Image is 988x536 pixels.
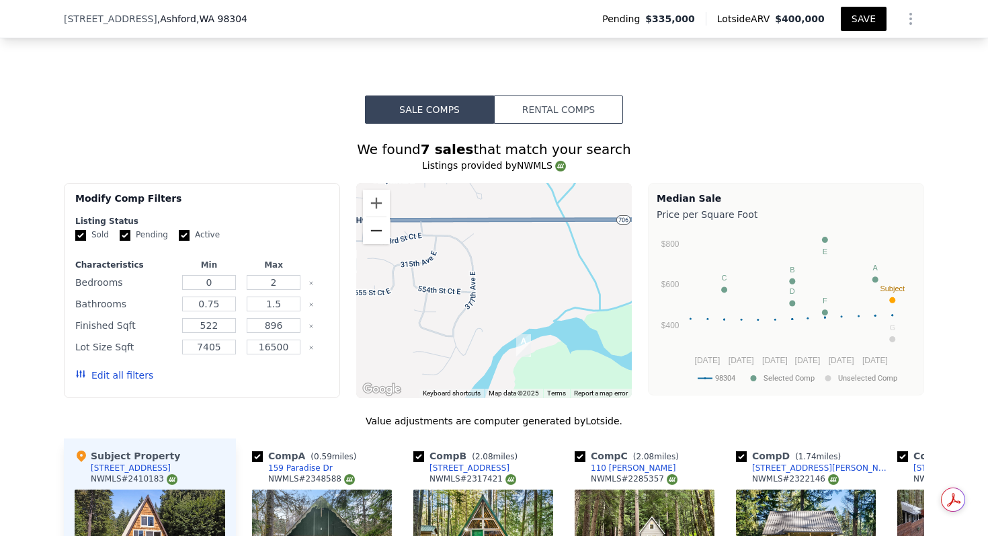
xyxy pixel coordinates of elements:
[75,216,329,227] div: Listing Status
[196,13,247,24] span: , WA 98304
[798,452,817,461] span: 1.74
[363,190,390,217] button: Zoom in
[591,473,677,485] div: NWMLS # 2285357
[64,159,924,172] div: Listings provided by NWMLS
[862,356,888,365] text: [DATE]
[795,356,821,365] text: [DATE]
[762,356,788,365] text: [DATE]
[179,260,239,270] div: Min
[365,95,494,124] button: Sale Comps
[628,452,684,461] span: ( miles)
[75,369,153,382] button: Edit all filters
[363,217,390,244] button: Zoom out
[829,356,854,365] text: [DATE]
[64,140,924,159] div: We found that match your search
[75,192,329,216] div: Modify Comp Filters
[555,161,566,171] img: NWMLS Logo
[179,230,190,241] input: Active
[722,274,727,282] text: C
[790,287,795,295] text: D
[308,323,314,329] button: Clear
[120,229,168,241] label: Pending
[157,12,247,26] span: , Ashford
[736,463,892,473] a: [STREET_ADDRESS][PERSON_NAME]
[823,247,827,256] text: E
[661,239,680,249] text: $800
[828,474,839,485] img: NWMLS Logo
[75,316,174,335] div: Finished Sqft
[466,452,523,461] span: ( miles)
[314,452,332,461] span: 0.59
[475,452,493,461] span: 2.08
[360,381,404,398] img: Google
[413,449,523,463] div: Comp B
[252,463,333,473] a: 159 Paradise Dr
[575,463,675,473] a: 110 [PERSON_NAME]
[695,356,721,365] text: [DATE]
[75,229,109,241] label: Sold
[494,95,623,124] button: Rental Comps
[429,463,509,473] div: [STREET_ADDRESS]
[602,12,645,26] span: Pending
[75,273,174,292] div: Bedrooms
[305,452,362,461] span: ( miles)
[75,338,174,356] div: Lot Size Sqft
[880,284,905,293] text: Subject
[75,295,174,313] div: Bathrooms
[344,474,355,485] img: NWMLS Logo
[342,250,357,273] div: 55504 311th Avenue Ct E
[591,463,675,473] div: 110 [PERSON_NAME]
[574,389,628,397] a: Report a map error
[244,260,303,270] div: Max
[715,374,735,383] text: 98304
[636,452,654,461] span: 2.08
[429,473,516,485] div: NWMLS # 2317421
[790,266,794,274] text: B
[75,230,86,241] input: Sold
[657,224,915,392] svg: A chart.
[308,302,314,307] button: Clear
[841,7,887,31] button: SAVE
[489,389,539,397] span: Map data ©2025
[252,449,362,463] div: Comp A
[75,449,180,463] div: Subject Property
[889,323,895,332] text: G
[575,449,684,463] div: Comp C
[423,389,481,398] button: Keyboard shortcuts
[75,260,174,270] div: Characteristics
[764,374,815,383] text: Selected Comp
[308,280,314,286] button: Clear
[645,12,695,26] span: $335,000
[667,474,677,485] img: NWMLS Logo
[64,12,157,26] span: [STREET_ADDRESS]
[897,5,924,32] button: Show Options
[657,192,915,205] div: Median Sale
[661,280,680,289] text: $600
[308,345,314,350] button: Clear
[421,141,474,157] strong: 7 sales
[661,321,680,330] text: $400
[790,452,846,461] span: ( miles)
[547,389,566,397] a: Terms (opens in new tab)
[752,473,839,485] div: NWMLS # 2322146
[179,229,220,241] label: Active
[360,381,404,398] a: Open this area in Google Maps (opens a new window)
[91,463,171,473] div: [STREET_ADDRESS]
[91,473,177,485] div: NWMLS # 2410183
[505,474,516,485] img: NWMLS Logo
[120,230,130,241] input: Pending
[838,374,897,383] text: Unselected Comp
[268,473,355,485] div: NWMLS # 2348588
[736,449,846,463] div: Comp D
[729,356,754,365] text: [DATE]
[268,463,333,473] div: 159 Paradise Dr
[752,463,892,473] div: [STREET_ADDRESS][PERSON_NAME]
[64,414,924,428] div: Value adjustments are computer generated by Lotside .
[413,463,509,473] a: [STREET_ADDRESS]
[717,12,775,26] span: Lotside ARV
[823,297,827,305] text: F
[167,474,177,485] img: NWMLS Logo
[873,264,878,272] text: A
[657,205,915,224] div: Price per Square Foot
